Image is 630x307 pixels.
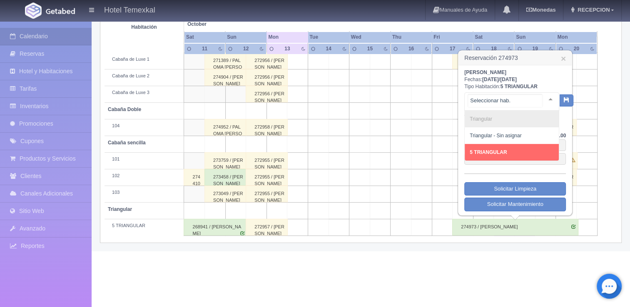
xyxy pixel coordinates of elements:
div: 274973 / [PERSON_NAME] [452,219,578,235]
div: 12 [240,45,252,52]
div: Cabaña de Luxe 2 [108,73,180,79]
div: 20 [570,45,583,52]
h3: Reservación 274973 [458,51,572,65]
b: 5 TRIANGULAR [500,84,537,89]
b: Monedas [526,7,555,13]
a: Solicitar Mantenimiento [464,198,566,211]
div: 273759 / [PERSON_NAME] [204,152,247,169]
th: Fri [432,32,473,43]
b: Cabaña Doble [108,106,141,112]
span: Triangular - Sin asignar [470,133,521,139]
div: 13 [281,45,294,52]
a: Solicitar Limpieza [464,182,566,196]
b: Triangular [108,206,132,212]
div: 104 [108,123,180,129]
div: 272956 / [PERSON_NAME] [PERSON_NAME] [246,52,288,69]
b: Cabaña sencilla [108,140,146,146]
b: / [482,77,517,82]
div: 101 [108,156,180,163]
div: 102 [108,173,180,179]
span: October [187,21,263,28]
div: 16 [405,45,418,52]
a: × [561,54,566,63]
div: 17 [446,45,459,52]
th: Thu [391,32,432,43]
th: Mon [266,32,308,43]
strong: Habitación [131,24,157,30]
div: 272955 / [PERSON_NAME] [PERSON_NAME] [246,186,288,202]
th: Sat [184,32,225,43]
th: Tue [308,32,349,43]
span: [DATE] [482,77,499,82]
b: [PERSON_NAME] [464,69,506,75]
div: 18 [488,45,500,52]
div: 274952 / PALOMA [PERSON_NAME] [204,119,247,136]
div: 272957 / [PERSON_NAME] [PERSON_NAME] [246,219,288,235]
h4: Hotel Temexkal [104,4,155,15]
div: Cabaña de Luxe 3 [108,89,180,96]
div: 273049 / [PERSON_NAME] [204,186,247,202]
img: Getabed [25,2,42,19]
div: 274410 / [PERSON_NAME] [184,169,205,186]
div: 268941 / [PERSON_NAME] [184,219,247,235]
div: 272956 / [PERSON_NAME] [PERSON_NAME] [246,69,288,86]
div: Fechas: Tipo Habitación: Adultos: Menores: Juniors: [464,69,566,211]
div: 273458 / [PERSON_NAME] [204,169,247,186]
th: Mon [556,32,597,43]
th: Sun [514,32,555,43]
div: 272958 / [PERSON_NAME] [PERSON_NAME] [246,119,288,136]
th: Wed [349,32,391,43]
div: 14 [322,45,335,52]
img: Getabed [46,8,75,14]
input: Seleccionar hab. [468,94,542,107]
span: RECEPCION [575,7,610,13]
div: 19 [529,45,541,52]
div: 15 [364,45,376,52]
th: Sat [473,32,514,43]
span: [DATE] [500,77,517,82]
div: 271389 / PALOMA [PERSON_NAME] [204,52,247,69]
div: 272956 / [PERSON_NAME] [PERSON_NAME] [246,86,288,102]
div: 5 TRIANGULAR [108,223,180,229]
div: 272955 / [PERSON_NAME] [PERSON_NAME] [246,152,288,169]
th: Sun [225,32,266,43]
div: 272955 / [PERSON_NAME] [PERSON_NAME] [246,169,288,186]
span: 5 TRIANGULAR [470,149,507,155]
div: 103 [108,189,180,196]
div: 274904 / [PERSON_NAME] [204,69,247,86]
div: 274970 / [PERSON_NAME] [452,52,494,69]
div: Cabaña de Luxe 1 [108,56,180,63]
div: 11 [199,45,211,52]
